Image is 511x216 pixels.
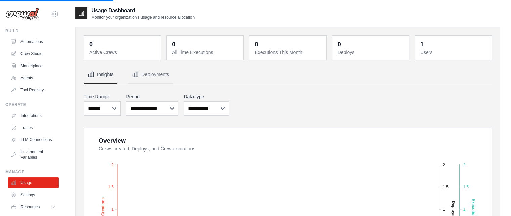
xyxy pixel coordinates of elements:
[8,202,59,212] button: Resources
[84,66,117,84] button: Insights
[8,146,59,163] a: Environment Variables
[420,49,487,56] dt: Users
[172,49,239,56] dt: All Time Executions
[89,49,157,56] dt: Active Crews
[8,48,59,59] a: Crew Studio
[463,207,465,212] tspan: 1
[111,162,114,167] tspan: 2
[463,162,465,167] tspan: 2
[8,122,59,133] a: Traces
[255,40,258,49] div: 0
[5,169,59,175] div: Manage
[108,184,114,189] tspan: 1.5
[443,207,445,212] tspan: 1
[8,60,59,71] a: Marketplace
[8,177,59,188] a: Usage
[5,102,59,107] div: Operate
[8,189,59,200] a: Settings
[8,73,59,83] a: Agents
[338,49,405,56] dt: Deploys
[443,184,449,189] tspan: 1.5
[91,7,195,15] h2: Usage Dashboard
[255,49,322,56] dt: Executions This Month
[89,40,93,49] div: 0
[8,36,59,47] a: Automations
[338,40,341,49] div: 0
[91,15,195,20] p: Monitor your organization's usage and resource allocation
[84,66,492,84] nav: Tabs
[420,40,424,49] div: 1
[20,204,40,210] span: Resources
[8,134,59,145] a: LLM Connections
[8,85,59,95] a: Tool Registry
[99,145,483,152] dt: Crews created, Deploys, and Crew executions
[184,93,229,100] label: Data type
[84,93,121,100] label: Time Range
[101,197,105,216] text: Creations
[8,110,59,121] a: Integrations
[126,93,178,100] label: Period
[443,162,445,167] tspan: 2
[5,8,39,20] img: Logo
[477,184,511,216] iframe: Chat Widget
[111,207,114,212] tspan: 1
[128,66,173,84] button: Deployments
[463,184,469,189] tspan: 1.5
[99,136,126,145] div: Overview
[5,28,59,34] div: Build
[172,40,175,49] div: 0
